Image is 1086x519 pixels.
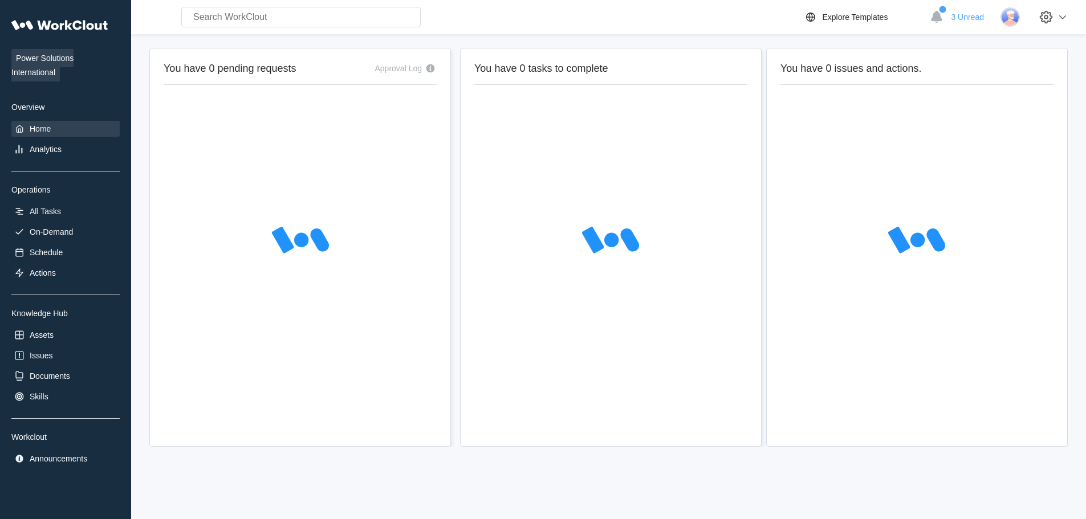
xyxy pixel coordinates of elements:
[30,392,48,401] div: Skills
[11,348,120,363] a: Issues
[11,265,120,281] a: Actions
[11,389,120,404] a: Skills
[822,13,888,22] div: Explore Templates
[11,244,120,260] a: Schedule
[30,268,56,277] div: Actions
[11,451,120,467] a: Announcements
[30,371,70,381] div: Documents
[11,185,120,194] div: Operations
[181,7,421,27] input: Search WorkClout
[11,103,120,112] div: Overview
[30,454,87,463] div: Announcements
[11,309,120,318] div: Knowledge Hub
[30,248,63,257] div: Schedule
[11,121,120,137] a: Home
[30,351,52,360] div: Issues
[375,64,422,73] div: Approval Log
[11,203,120,219] a: All Tasks
[30,207,61,216] div: All Tasks
[11,368,120,384] a: Documents
[164,62,296,75] h2: You have 0 pending requests
[30,227,73,236] div: On-Demand
[11,327,120,343] a: Assets
[11,224,120,240] a: On-Demand
[804,10,924,24] a: Explore Templates
[1000,7,1020,27] img: user-3.png
[780,62,1054,75] h2: You have 0 issues and actions.
[30,330,54,340] div: Assets
[11,432,120,442] div: Workclout
[30,145,62,154] div: Analytics
[30,124,51,133] div: Home
[474,62,747,75] h2: You have 0 tasks to complete
[11,49,74,81] span: Power Solutions International
[951,13,984,22] span: 3 Unread
[11,141,120,157] a: Analytics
